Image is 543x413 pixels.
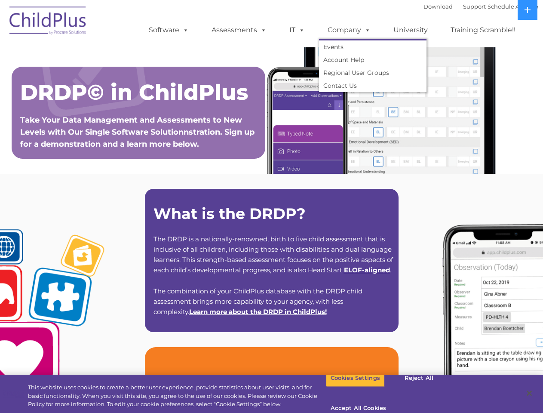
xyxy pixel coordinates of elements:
a: Training Scramble!! [442,22,524,39]
a: IT [281,22,313,39]
img: ChildPlus by Procare Solutions [5,0,91,43]
button: Reject All [392,369,446,387]
div: This website uses cookies to create a better user experience, provide statistics about user visit... [28,383,326,409]
button: Close [520,384,539,403]
a: ELOF-aligned [344,266,390,274]
a: Schedule A Demo [488,3,538,10]
a: Download [423,3,453,10]
span: The DRDP is a nationally-renowned, birth to five child assessment that is inclusive of all childr... [153,235,393,274]
a: Learn more about the DRDP in ChildPlus [189,308,325,316]
font: | [423,3,538,10]
a: Regional User Groups [319,66,426,79]
a: University [385,22,436,39]
span: ! [189,308,327,316]
button: Cookies Settings [326,369,385,387]
span: Take Your Data Management and Assessments to New Levels with Our Single Software Solutionnstratio... [20,115,255,149]
a: Assessments [203,22,275,39]
span: The combination of your ChildPlus database with the DRDP child assessment brings more capability ... [153,287,362,316]
a: Events [319,40,426,53]
a: Account Help [319,53,426,66]
strong: What is the DRDP? [153,204,306,223]
a: Software [140,22,197,39]
a: Company [319,22,379,39]
a: Contact Us [319,79,426,92]
span: DRDP© in ChildPlus [20,79,248,105]
a: Support [463,3,486,10]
